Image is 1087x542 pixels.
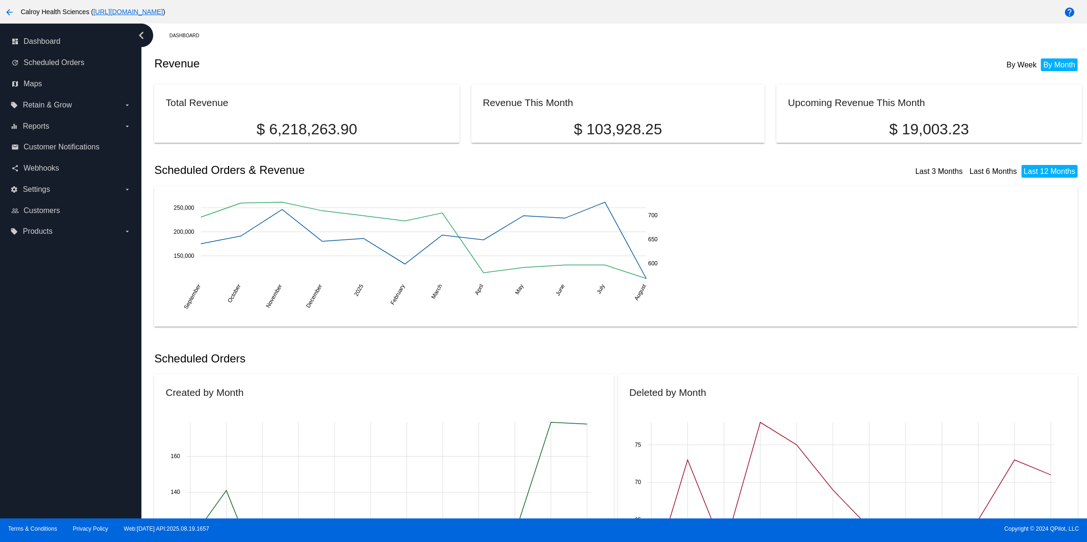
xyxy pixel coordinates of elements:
li: By Week [1004,58,1039,71]
text: 160 [171,453,180,460]
text: 75 [635,442,642,448]
i: arrow_drop_down [124,186,131,193]
h2: Scheduled Orders [154,352,618,365]
text: February [389,283,406,306]
text: July [596,283,607,295]
span: Maps [24,80,42,88]
i: dashboard [11,38,19,45]
mat-icon: arrow_back [4,7,15,18]
span: Reports [23,122,49,131]
text: 200,000 [174,228,195,235]
text: 600 [648,260,658,267]
h2: Deleted by Month [629,387,706,398]
text: 2025 [353,283,365,297]
text: May [514,283,525,296]
h2: Total Revenue [165,97,228,108]
span: Webhooks [24,164,59,172]
text: 150,000 [174,252,195,259]
li: By Month [1041,58,1078,71]
i: email [11,143,19,151]
mat-icon: help [1064,7,1075,18]
i: share [11,164,19,172]
span: Scheduled Orders [24,58,84,67]
a: Last 6 Months [970,167,1017,175]
text: 70 [635,479,642,486]
a: Last 12 Months [1024,167,1075,175]
text: September [183,283,202,310]
a: Web:[DATE] API:2025.08.19.1657 [124,526,209,532]
a: people_outline Customers [11,203,131,218]
p: $ 6,218,263.90 [165,121,448,138]
span: Products [23,227,52,236]
a: Terms & Conditions [8,526,57,532]
span: Dashboard [24,37,60,46]
span: Retain & Grow [23,101,72,109]
a: Privacy Policy [73,526,108,532]
i: arrow_drop_down [124,123,131,130]
span: Customer Notifications [24,143,99,151]
i: update [11,59,19,66]
span: Calroy Health Sciences ( ) [21,8,165,16]
span: Copyright © 2024 QPilot, LLC [552,526,1079,532]
i: local_offer [10,228,18,235]
a: share Webhooks [11,161,131,176]
text: November [265,283,284,309]
i: arrow_drop_down [124,101,131,109]
a: [URL][DOMAIN_NAME] [93,8,163,16]
a: update Scheduled Orders [11,55,131,70]
text: August [633,283,648,302]
a: Dashboard [169,28,207,43]
text: December [305,283,324,309]
a: map Maps [11,76,131,91]
p: $ 19,003.23 [788,121,1070,138]
text: October [226,283,242,304]
a: email Customer Notifications [11,140,131,155]
i: people_outline [11,207,19,214]
text: 650 [648,236,658,242]
text: 140 [171,489,180,496]
a: Last 3 Months [915,167,963,175]
i: arrow_drop_down [124,228,131,235]
h2: Scheduled Orders & Revenue [154,164,618,177]
p: $ 103,928.25 [483,121,753,138]
i: settings [10,186,18,193]
span: Customers [24,206,60,215]
i: map [11,80,19,88]
h2: Upcoming Revenue This Month [788,97,925,108]
h2: Revenue This Month [483,97,573,108]
text: 250,000 [174,204,195,211]
text: March [430,283,444,300]
i: equalizer [10,123,18,130]
text: April [474,283,485,296]
i: chevron_left [134,28,149,43]
h2: Created by Month [165,387,243,398]
text: June [554,283,566,297]
h2: Revenue [154,57,618,70]
text: 65 [635,517,642,524]
text: 700 [648,212,658,218]
i: local_offer [10,101,18,109]
a: dashboard Dashboard [11,34,131,49]
span: Settings [23,185,50,194]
